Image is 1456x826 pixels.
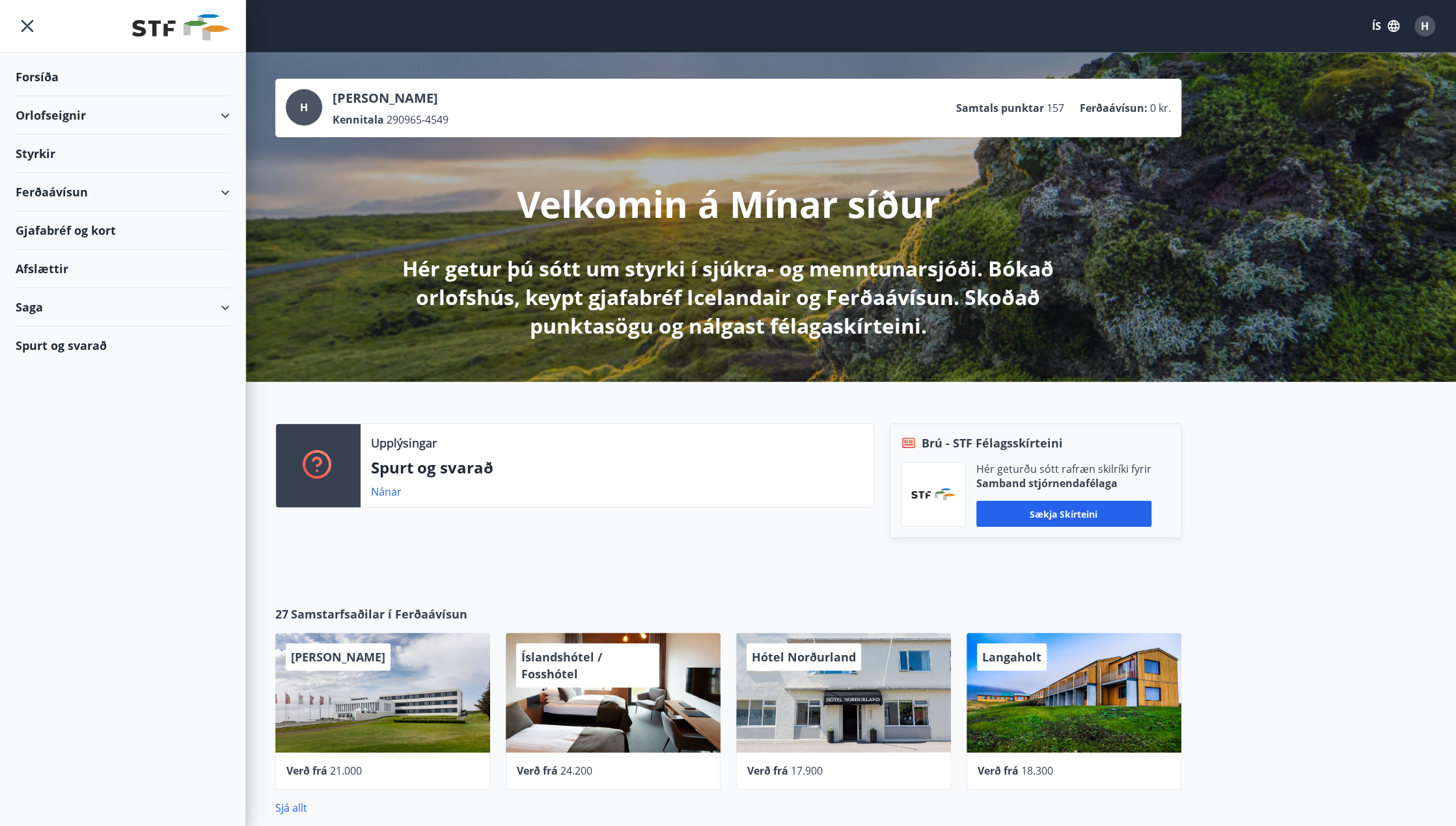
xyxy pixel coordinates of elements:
[956,101,1044,115] p: Samtals punktar
[275,606,288,622] span: 27
[1150,101,1171,115] span: 0 kr.
[132,14,230,40] img: union_logo
[16,96,230,135] div: Orlofseignir
[300,100,308,114] span: H
[371,434,437,451] p: Upplýsingar
[1021,764,1053,778] span: 18.300
[1365,14,1407,38] button: ÍS
[371,485,402,499] a: Nánar
[371,457,863,479] p: Spurt og svarað
[791,764,823,778] span: 17.900
[16,58,230,96] div: Forsíða
[291,649,385,665] span: [PERSON_NAME]
[752,649,856,665] span: Hótel Norðurland
[16,135,230,173] div: Styrkir
[976,462,1151,476] p: Hér geturðu sótt rafræn skilríki fyrir
[16,288,230,326] div: Saga
[922,434,1063,451] span: Brú - STF Félagsskírteini
[1047,101,1064,115] span: 157
[286,764,327,778] span: Verð frá
[16,250,230,288] div: Afslættir
[976,476,1151,490] p: Samband stjórnendafélaga
[982,649,1041,665] span: Langaholt
[1080,101,1147,115] p: Ferðaávísun :
[747,764,788,778] span: Verð frá
[16,173,230,211] div: Ferðaávísun
[16,211,230,250] div: Gjafabréf og kort
[521,649,602,682] span: Íslandshótel / Fosshótel
[1421,19,1429,33] span: H
[387,113,448,127] span: 290965-4549
[385,254,1072,340] p: Hér getur þú sótt um styrki í sjúkra- og menntunarsjóði. Bókað orlofshús, keypt gjafabréf Iceland...
[978,764,1019,778] span: Verð frá
[1409,10,1440,42] button: H
[560,764,592,778] span: 24.200
[16,14,39,38] button: menu
[275,801,307,815] a: Sjá allt
[330,764,362,778] span: 21.000
[911,488,955,500] img: vjCaq2fThgY3EUYqSgpjEiBg6WP39ov69hlhuPVN.png
[333,113,384,127] p: Kennitala
[517,179,940,228] p: Velkomin á Mínar síður
[291,606,467,622] span: Samstarfsaðilar í Ferðaávísun
[976,501,1151,527] button: Sækja skírteini
[517,764,558,778] span: Verð frá
[333,89,448,107] p: [PERSON_NAME]
[16,326,230,364] div: Spurt og svarað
